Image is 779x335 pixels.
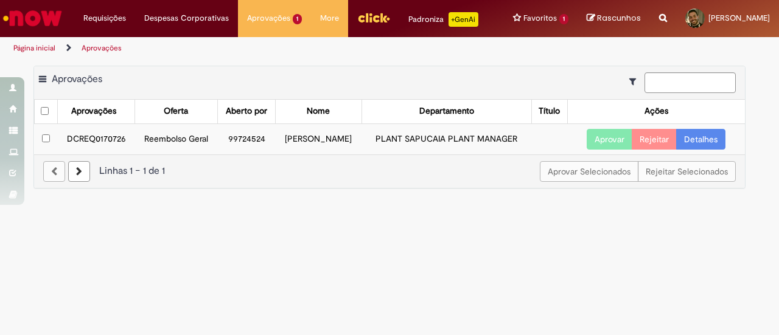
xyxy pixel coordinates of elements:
[320,12,339,24] span: More
[357,9,390,27] img: click_logo_yellow_360x200.png
[43,164,736,178] div: Linhas 1 − 1 de 1
[52,73,102,85] span: Aprovações
[676,129,725,150] a: Detalhes
[164,105,188,117] div: Oferta
[83,12,126,24] span: Requisições
[13,43,55,53] a: Página inicial
[226,105,267,117] div: Aberto por
[71,105,116,117] div: Aprovações
[597,12,641,24] span: Rascunhos
[9,37,510,60] ul: Trilhas de página
[135,123,218,154] td: Reembolso Geral
[539,105,560,117] div: Título
[144,12,229,24] span: Despesas Corporativas
[58,123,135,154] td: DCREQ0170726
[58,100,135,123] th: Aprovações
[629,77,642,86] i: Mostrar filtros para: Suas Solicitações
[449,12,478,27] p: +GenAi
[1,6,64,30] img: ServiceNow
[307,105,330,117] div: Nome
[587,129,632,150] button: Aprovar
[708,13,770,23] span: [PERSON_NAME]
[217,123,275,154] td: 99724524
[419,105,474,117] div: Departamento
[82,43,122,53] a: Aprovações
[632,129,677,150] button: Rejeitar
[276,123,362,154] td: [PERSON_NAME]
[645,105,668,117] div: Ações
[587,13,641,24] a: Rascunhos
[362,123,532,154] td: PLANT SAPUCAIA PLANT MANAGER
[523,12,557,24] span: Favoritos
[293,14,302,24] span: 1
[408,12,478,27] div: Padroniza
[247,12,290,24] span: Aprovações
[559,14,568,24] span: 1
